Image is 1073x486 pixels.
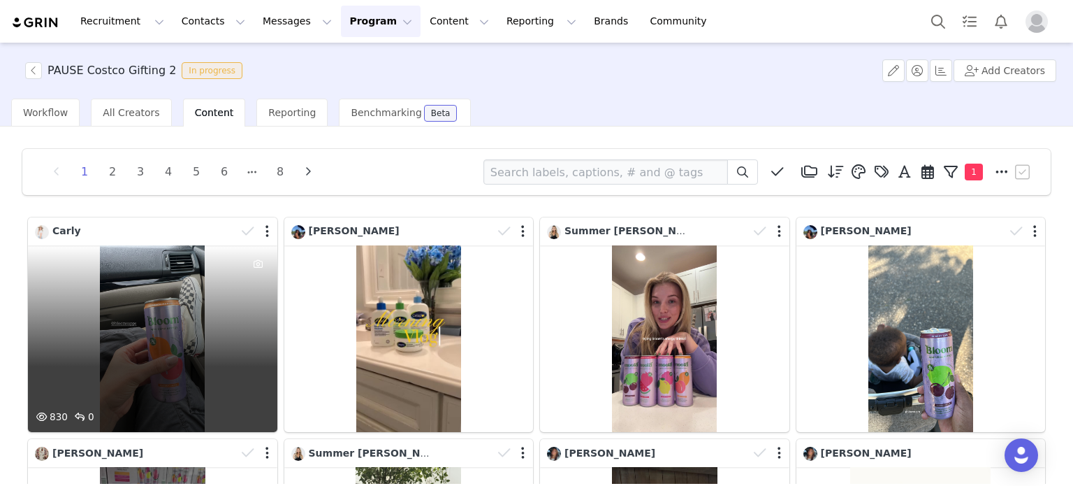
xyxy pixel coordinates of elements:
[564,448,655,459] span: [PERSON_NAME]
[158,162,179,182] li: 4
[182,62,242,79] span: In progress
[48,62,176,79] h3: PAUSE Costco Gifting 2
[103,107,159,118] span: All Creators
[547,447,561,461] img: f4073e2f-a4b5-417f-92e9-3d8fbba82aa7.jpg
[821,225,912,236] span: [PERSON_NAME]
[72,6,173,37] button: Recruitment
[564,225,705,236] span: Summer [PERSON_NAME]
[35,225,49,239] img: 4b60bb5f-5d43-467a-8880-1988233e17f0.jpg
[23,107,68,118] span: Workflow
[1017,10,1062,33] button: Profile
[351,107,421,118] span: Benchmarking
[291,447,305,461] img: 80f88d60-15b9-4eef-8645-95849961a0ad.jpg
[291,225,305,239] img: 2fbea0d8-8126-473e-94b7-1fa7dc9c441e.jpg
[35,447,49,461] img: b600c6c0-f8ba-4c59-ac1a-fadbe7ae1b7e.jpg
[986,6,1016,37] button: Notifications
[11,16,60,29] img: grin logo
[309,448,449,459] span: Summer [PERSON_NAME]
[498,6,585,37] button: Reporting
[268,107,316,118] span: Reporting
[431,109,451,117] div: Beta
[821,448,912,459] span: [PERSON_NAME]
[270,162,291,182] li: 8
[186,162,207,182] li: 5
[52,448,143,459] span: [PERSON_NAME]
[642,6,722,37] a: Community
[547,225,561,239] img: 80f88d60-15b9-4eef-8645-95849961a0ad.jpg
[102,162,123,182] li: 2
[965,164,983,180] span: 1
[954,6,985,37] a: Tasks
[173,6,254,37] button: Contacts
[923,6,954,37] button: Search
[1025,10,1048,33] img: placeholder-profile.jpg
[803,225,817,239] img: 2fbea0d8-8126-473e-94b7-1fa7dc9c441e.jpg
[1005,438,1038,472] div: Open Intercom Messenger
[309,225,400,236] span: [PERSON_NAME]
[130,162,151,182] li: 3
[52,225,81,236] span: Carly
[940,162,990,183] button: 1
[803,447,817,461] img: f4073e2f-a4b5-417f-92e9-3d8fbba82aa7.jpg
[254,6,340,37] button: Messages
[954,59,1056,82] button: Add Creators
[33,411,68,422] span: 830
[585,6,641,37] a: Brands
[74,162,95,182] li: 1
[25,62,248,79] span: [object Object]
[71,411,94,422] span: 0
[214,162,235,182] li: 6
[341,6,421,37] button: Program
[195,107,234,118] span: Content
[483,159,728,185] input: Search labels, captions, # and @ tags
[421,6,497,37] button: Content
